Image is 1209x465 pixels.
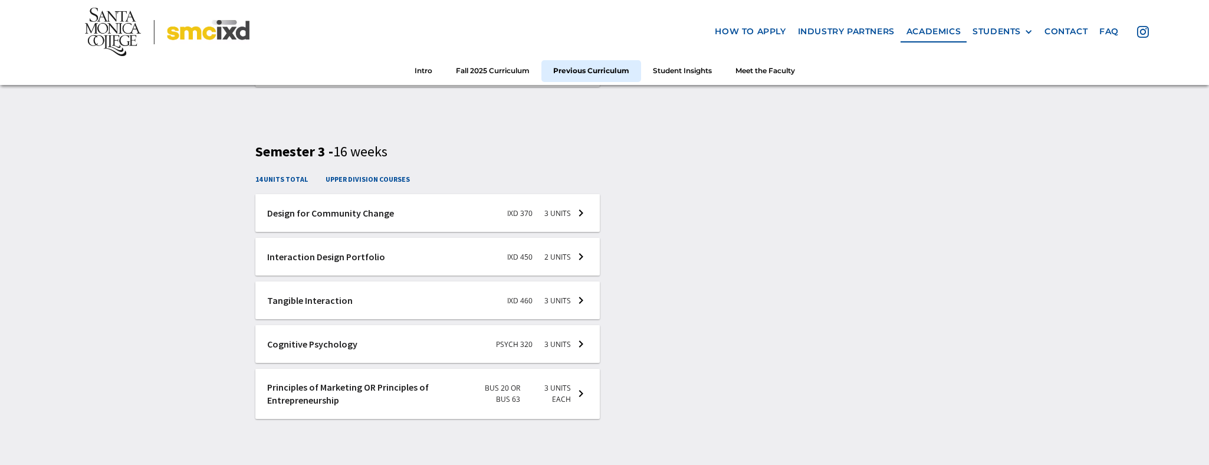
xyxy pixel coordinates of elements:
a: Student Insights [641,60,724,82]
span: 16 weeks [333,142,387,161]
a: how to apply [709,21,791,42]
div: STUDENTS [973,27,1033,37]
img: Santa Monica College - SMC IxD logo [85,8,250,56]
a: contact [1039,21,1093,42]
a: Fall 2025 Curriculum [444,60,541,82]
a: Academics [901,21,967,42]
h3: Semester 3 - [255,143,954,161]
h4: 14 units total [255,173,308,185]
a: Previous Curriculum [541,60,641,82]
img: icon - instagram [1137,26,1149,38]
a: faq [1093,21,1125,42]
a: Intro [403,60,444,82]
a: industry partners [792,21,901,42]
div: STUDENTS [973,27,1021,37]
h4: upper division courses [326,173,410,185]
a: Meet the Faculty [724,60,807,82]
